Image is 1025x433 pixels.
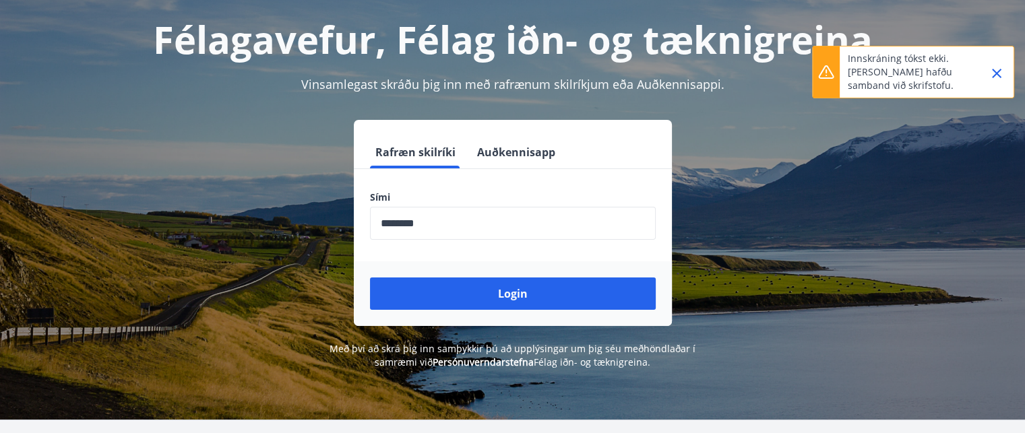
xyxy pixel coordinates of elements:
button: Auðkennisapp [472,136,561,168]
button: Rafræn skilríki [370,136,461,168]
label: Sími [370,191,656,204]
button: Close [985,62,1008,85]
a: Persónuverndarstefna [433,356,534,368]
span: Með því að skrá þig inn samþykkir þú að upplýsingar um þig séu meðhöndlaðar í samræmi við Félag i... [330,342,695,368]
h1: Félagavefur, Félag iðn- og tæknigreina [44,13,982,65]
p: Innskráning tókst ekki. [PERSON_NAME] hafðu samband við skrifstofu. [848,52,966,92]
span: Vinsamlegast skráðu þig inn með rafrænum skilríkjum eða Auðkennisappi. [301,76,724,92]
button: Login [370,277,656,310]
